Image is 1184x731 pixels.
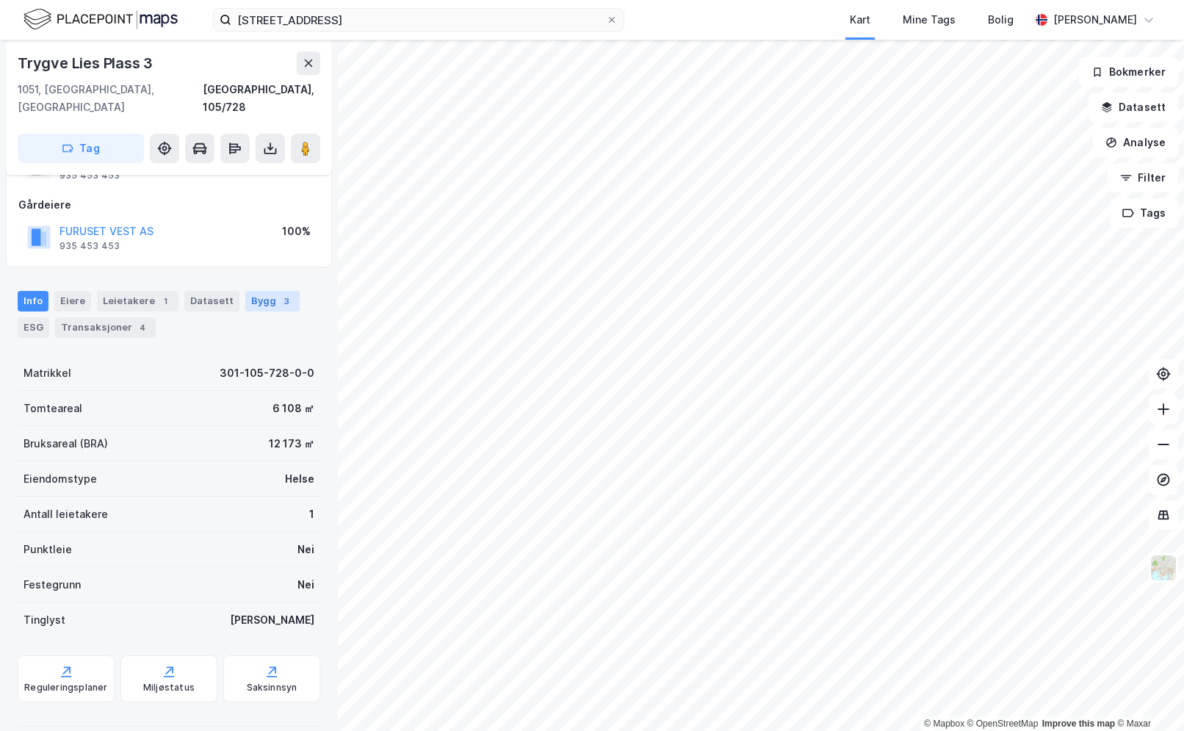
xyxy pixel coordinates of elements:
div: Saksinnsyn [247,682,297,694]
a: Improve this map [1042,719,1115,729]
div: 935 453 453 [59,240,120,252]
div: Festegrunn [24,576,81,594]
div: Kontrollprogram for chat [1111,660,1184,731]
button: Tag [18,134,144,163]
div: 1 [158,294,173,309]
img: Z [1149,554,1177,582]
div: [GEOGRAPHIC_DATA], 105/728 [203,81,320,116]
div: [PERSON_NAME] [1053,11,1137,29]
div: 12 173 ㎡ [269,435,314,453]
div: 4 [135,320,150,335]
div: 1051, [GEOGRAPHIC_DATA], [GEOGRAPHIC_DATA] [18,81,203,116]
div: Kart [850,11,870,29]
div: [PERSON_NAME] [230,611,314,629]
div: Reguleringsplaner [24,682,107,694]
button: Analyse [1093,128,1178,157]
div: Eiendomstype [24,470,97,488]
div: Tinglyst [24,611,65,629]
div: ESG [18,317,49,338]
button: Filter [1108,163,1178,192]
div: Gårdeiere [18,196,320,214]
div: Bruksareal (BRA) [24,435,108,453]
div: 6 108 ㎡ [272,400,314,417]
a: Mapbox [924,719,964,729]
div: Punktleie [24,541,72,558]
input: Søk på adresse, matrikkel, gårdeiere, leietakere eller personer [231,9,606,31]
div: Trygve Lies Plass 3 [18,51,156,75]
button: Datasett [1089,93,1178,122]
div: 935 453 453 [59,170,120,181]
a: OpenStreetMap [967,719,1039,729]
div: Leietakere [97,291,178,312]
div: Info [18,291,48,312]
div: Transaksjoner [55,317,156,338]
div: Miljøstatus [143,682,195,694]
button: Tags [1110,198,1178,228]
div: Eiere [54,291,91,312]
div: Tomteareal [24,400,82,417]
div: 100% [282,223,311,240]
div: 1 [309,505,314,523]
iframe: Chat Widget [1111,660,1184,731]
div: Nei [297,576,314,594]
div: Matrikkel [24,364,71,382]
div: Bolig [988,11,1014,29]
div: Helse [285,470,314,488]
div: Datasett [184,291,239,312]
div: Antall leietakere [24,505,108,523]
img: logo.f888ab2527a4732fd821a326f86c7f29.svg [24,7,178,32]
div: Nei [297,541,314,558]
div: Mine Tags [903,11,956,29]
div: 3 [279,294,294,309]
button: Bokmerker [1079,57,1178,87]
div: Bygg [245,291,300,312]
div: 301-105-728-0-0 [220,364,314,382]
